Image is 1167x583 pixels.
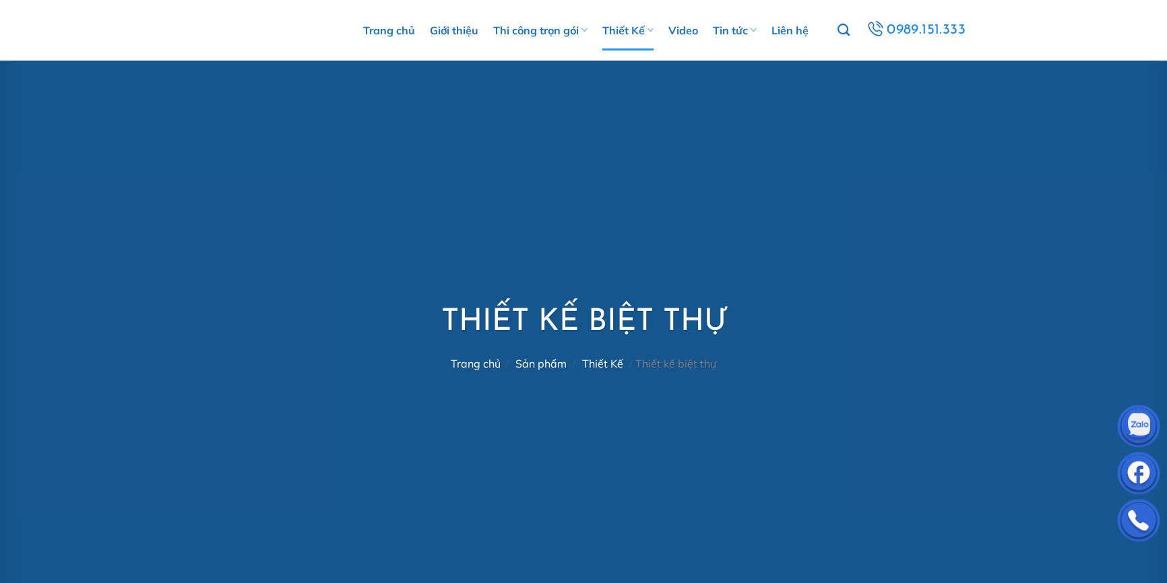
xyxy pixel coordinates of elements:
[1118,408,1159,448] img: Zalo
[199,10,314,50] img: M.A.S HOME – Tổng Thầu Thiết Kế Và Xây Nhà Trọn Gói
[441,357,726,370] nav: Thiết kế biệt thự
[713,10,757,50] a: Tin tức
[668,10,698,50] a: Video
[771,10,809,50] a: Liên hệ
[515,357,567,370] a: Sản phẩm
[493,10,588,50] a: Thi công trọn gói
[430,10,478,50] a: Giới thiệu
[864,18,968,42] a: 0989.151.333
[838,16,850,44] a: Tìm kiếm
[441,303,726,343] h1: Thiết kế biệt thự
[629,357,633,370] span: /
[363,10,415,50] a: Trang chủ
[602,10,654,50] a: Thiết Kế
[1118,455,1159,495] img: Facebook
[506,357,509,370] span: /
[1118,502,1159,543] img: Phone
[451,357,501,370] a: Trang chủ
[582,357,623,370] a: Thiết Kế
[887,19,966,42] span: 0989.151.333
[573,357,576,370] span: /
